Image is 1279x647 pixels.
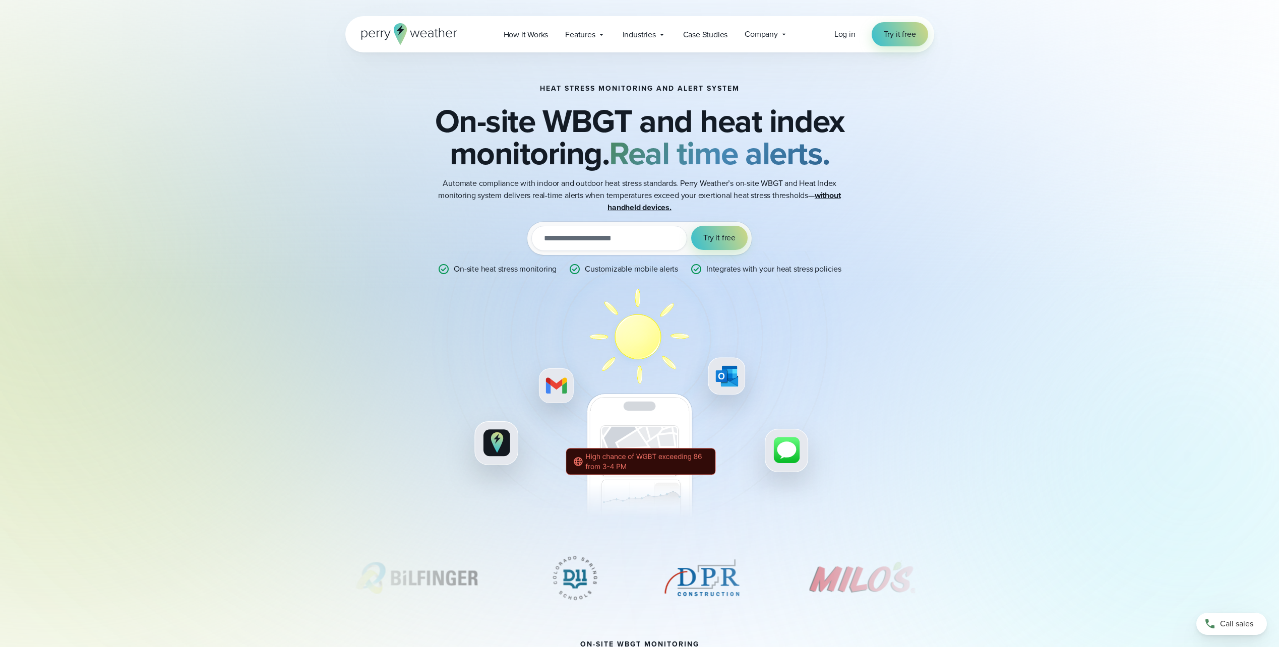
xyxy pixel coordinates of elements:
span: Features [565,29,595,41]
a: Log in [834,28,856,40]
a: How it Works [495,24,557,45]
button: Try it free [691,226,748,250]
div: 3 of 7 [661,553,742,603]
div: slideshow [345,553,934,608]
a: Call sales [1196,613,1267,635]
span: Case Studies [683,29,728,41]
strong: Real time alerts. [609,130,830,177]
span: How it Works [504,29,549,41]
img: Bilfinger.svg [345,553,488,603]
div: 1 of 7 [345,553,488,603]
span: Industries [623,29,656,41]
div: 4 of 7 [790,553,934,603]
img: Colorado-Springs-School-District.svg [537,553,613,603]
p: Customizable mobile alerts [585,263,678,275]
strong: without handheld devices. [607,189,840,213]
img: DPR-Construction.svg [661,553,742,603]
span: Try it free [884,28,916,40]
h1: Heat Stress Monitoring and Alert System [540,85,740,93]
p: On-site heat stress monitoring [454,263,557,275]
span: Try it free [703,232,736,244]
span: Call sales [1220,618,1253,630]
div: 2 of 7 [537,553,613,603]
a: Try it free [872,22,928,46]
h2: On-site WBGT and heat index monitoring. [396,105,884,169]
img: Milos.svg [790,553,934,603]
a: Case Studies [675,24,737,45]
span: Company [745,28,778,40]
p: Automate compliance with indoor and outdoor heat stress standards. Perry Weather’s on-site WBGT a... [438,177,841,214]
p: Integrates with your heat stress policies [706,263,841,275]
